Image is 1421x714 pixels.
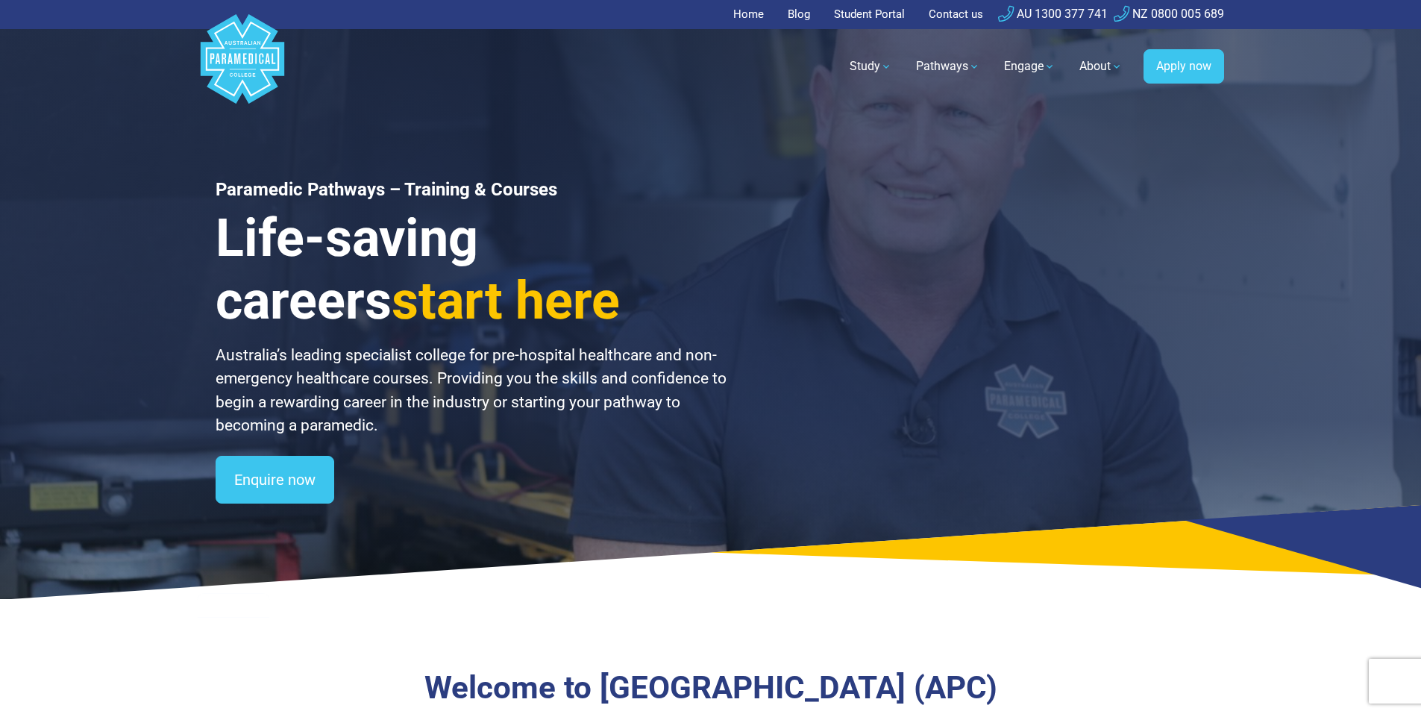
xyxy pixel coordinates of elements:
h1: Paramedic Pathways – Training & Courses [216,179,729,201]
a: About [1070,46,1132,87]
a: AU 1300 377 741 [998,7,1108,21]
p: Australia’s leading specialist college for pre-hospital healthcare and non-emergency healthcare c... [216,344,729,438]
a: Australian Paramedical College [198,29,287,104]
span: start here [392,270,620,331]
a: Engage [995,46,1064,87]
a: Study [841,46,901,87]
h3: Life-saving careers [216,207,729,332]
a: Pathways [907,46,989,87]
a: Enquire now [216,456,334,504]
h3: Welcome to [GEOGRAPHIC_DATA] (APC) [282,669,1139,707]
a: Apply now [1144,49,1224,84]
a: NZ 0800 005 689 [1114,7,1224,21]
